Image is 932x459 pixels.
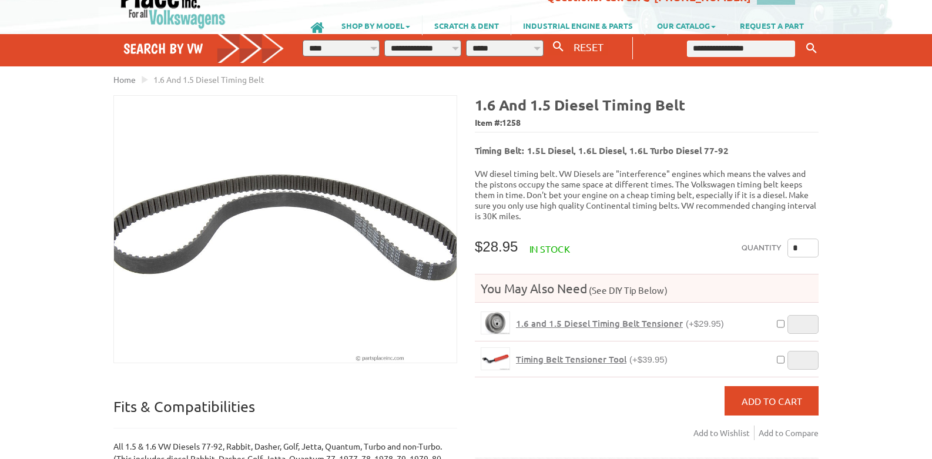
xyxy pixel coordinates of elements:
h4: Search by VW [123,40,284,57]
img: 1.6 and 1.5 Diesel Timing Belt Tensioner [481,312,509,334]
a: 1.6 and 1.5 Diesel Timing Belt Tensioner [481,311,510,334]
span: 1.6 and 1.5 Diesel Timing Belt [153,74,264,85]
p: VW diesel timing belt. VW Diesels are "interference" engines which means the valves and the pisto... [475,168,819,221]
a: Timing Belt Tensioner Tool [481,347,510,370]
span: $28.95 [475,239,518,254]
a: SHOP BY MODEL [330,15,422,35]
button: Keyword Search [803,39,820,58]
span: (+$39.95) [629,354,668,364]
span: 1258 [502,117,521,128]
button: Search By VW... [548,38,568,55]
label: Quantity [742,239,782,257]
a: Add to Compare [759,426,819,440]
span: (See DIY Tip Below) [587,284,668,296]
img: Timing Belt Tensioner Tool [481,348,509,370]
span: 1.6 and 1.5 Diesel Timing Belt Tensioner [516,317,683,329]
a: INDUSTRIAL ENGINE & PARTS [511,15,645,35]
b: Timing Belt: 1.5L Diesel, 1.6L Diesel, 1.6L Turbo Diesel 77-92 [475,145,729,156]
a: SCRATCH & DENT [423,15,511,35]
p: Fits & Compatibilities [113,397,457,428]
a: OUR CATALOG [645,15,728,35]
span: RESET [574,41,604,53]
button: RESET [569,38,608,55]
img: 1.6 and 1.5 Diesel Timing Belt [114,96,457,363]
a: Timing Belt Tensioner Tool(+$39.95) [516,354,668,365]
a: 1.6 and 1.5 Diesel Timing Belt Tensioner(+$29.95) [516,318,724,329]
span: (+$29.95) [686,319,724,329]
button: Add to Cart [725,386,819,416]
h4: You May Also Need [475,280,819,296]
span: Timing Belt Tensioner Tool [516,353,626,365]
b: 1.6 and 1.5 Diesel Timing Belt [475,95,685,114]
a: Add to Wishlist [693,426,755,440]
span: Add to Cart [742,395,802,407]
span: Item #: [475,115,819,132]
span: In stock [529,243,570,254]
a: REQUEST A PART [728,15,816,35]
a: Home [113,74,136,85]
